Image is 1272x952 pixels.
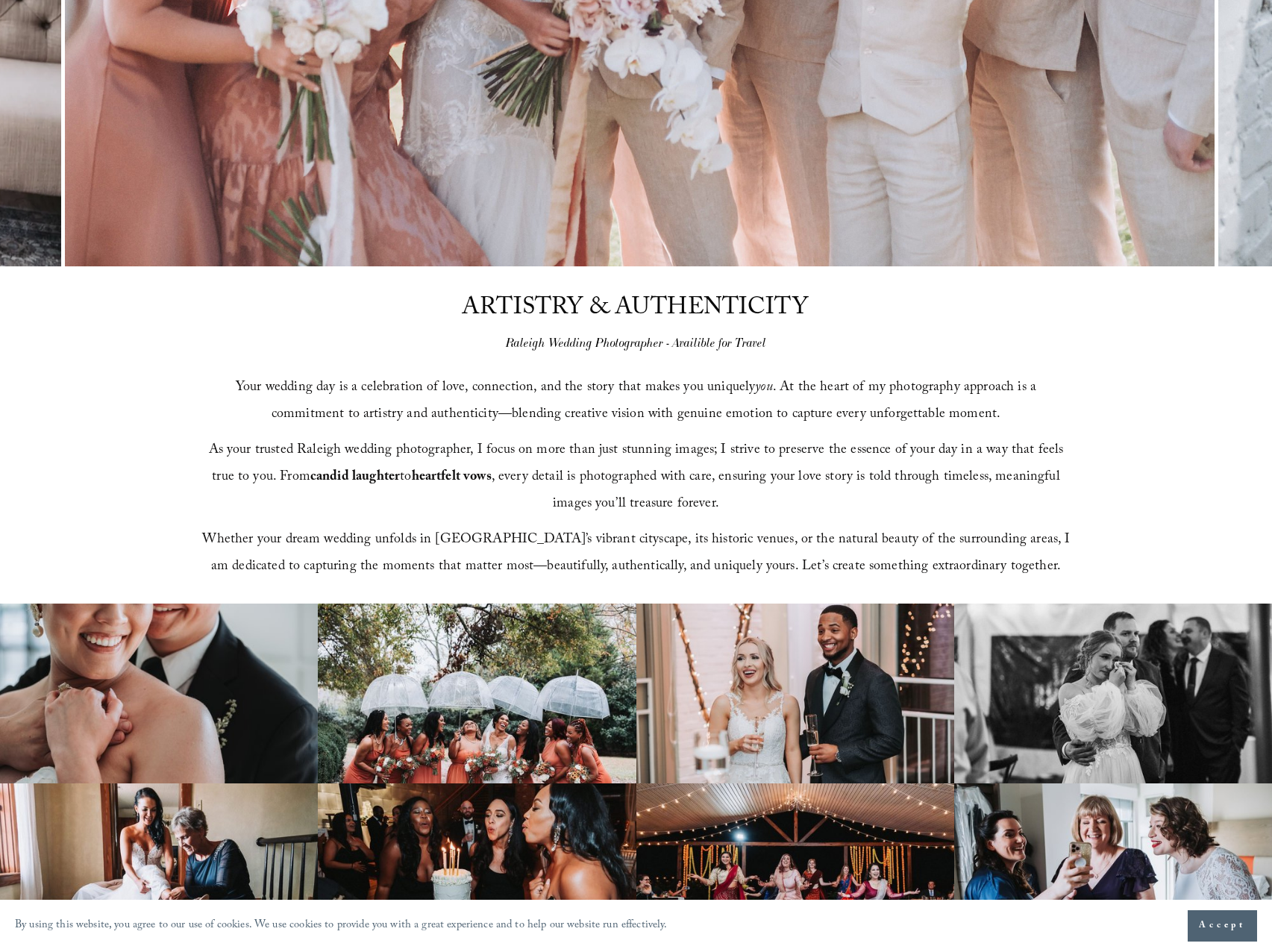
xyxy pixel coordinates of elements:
span: Your wedding day is a celebration of love, connection, and the story that makes you uniquely . At... [236,377,1040,427]
img: Bride and bridesmaids holding clear umbrellas and bouquets, wearing peach dresses, laughing toget... [318,604,636,783]
img: Bride and groom smiling and holding champagne glasses at a wedding reception, with decorative lig... [636,604,954,783]
strong: candid laughter [310,466,400,489]
em: Raleigh Wedding Photographer - Availible for Travel [506,336,766,351]
button: Accept [1188,910,1257,942]
strong: heartfelt vows [412,466,492,489]
span: Accept [1199,918,1246,933]
p: By using this website, you agree to our use of cookies. We use cookies to provide you with a grea... [15,915,668,937]
span: As your trusted Raleigh wedding photographer, I focus on more than just stunning images; I strive... [209,439,1068,516]
img: Bride in wedding dress wiping tears, embraced by groom, with guests in background during a weddin... [954,604,1272,783]
em: you [755,377,772,400]
span: ARTISTRY & AUTHENTICITY [462,289,808,330]
span: Whether your dream wedding unfolds in [GEOGRAPHIC_DATA]’s vibrant cityscape, its historic venues,... [202,529,1074,579]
